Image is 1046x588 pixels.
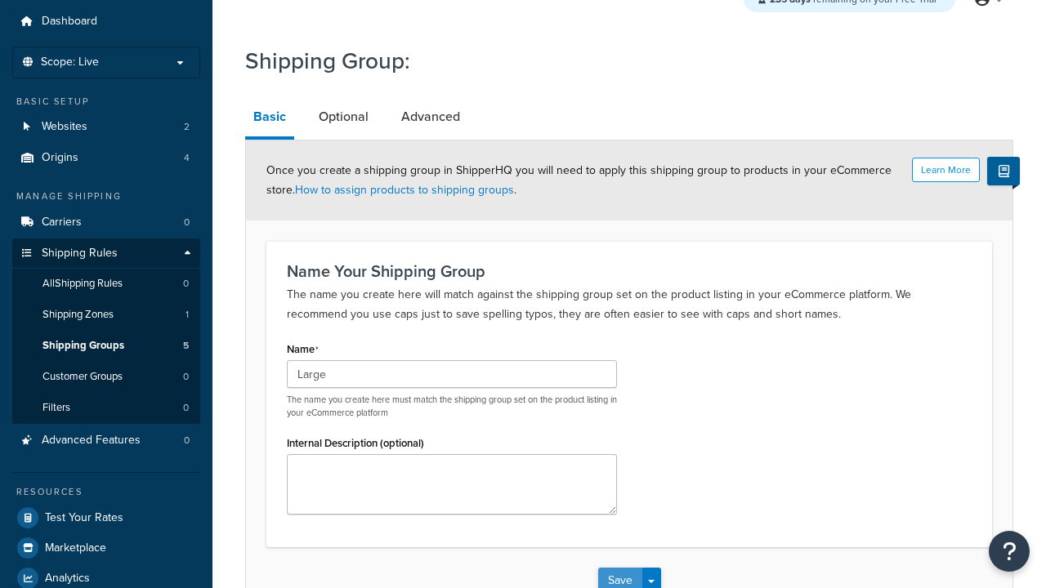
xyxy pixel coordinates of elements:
span: 1 [186,308,189,322]
span: Shipping Groups [42,339,124,353]
li: Filters [12,393,200,423]
span: Shipping Zones [42,308,114,322]
span: All Shipping Rules [42,277,123,291]
div: Manage Shipping [12,189,200,203]
span: 2 [184,120,190,134]
span: Filters [42,401,70,415]
li: Shipping Rules [12,238,200,425]
a: Advanced Features0 [12,425,200,456]
h3: Name Your Shipping Group [287,262,972,280]
p: The name you create here must match the shipping group set on the product listing in your eCommer... [287,394,617,419]
span: Marketplace [45,541,106,555]
span: Once you create a shipping group in ShipperHQ you will need to apply this shipping group to produ... [266,162,892,198]
li: Carriers [12,207,200,238]
a: Marketplace [12,533,200,563]
div: Basic Setup [12,95,200,109]
li: Shipping Groups [12,331,200,361]
a: Websites2 [12,112,200,142]
span: 0 [184,216,190,229]
button: Open Resource Center [989,531,1030,572]
li: Websites [12,112,200,142]
label: Internal Description (optional) [287,437,424,449]
p: The name you create here will match against the shipping group set on the product listing in your... [287,285,972,324]
span: 5 [183,339,189,353]
a: Carriers0 [12,207,200,238]
span: Scope: Live [41,56,99,69]
a: Basic [245,97,294,140]
a: Origins4 [12,143,200,173]
a: Optional [311,97,377,136]
button: Show Help Docs [987,157,1020,185]
span: Websites [42,120,87,134]
li: Customer Groups [12,362,200,392]
span: Advanced Features [42,434,141,448]
span: Shipping Rules [42,247,118,261]
a: Advanced [393,97,468,136]
span: 0 [183,401,189,415]
a: AllShipping Rules0 [12,269,200,299]
span: Dashboard [42,15,97,29]
h1: Shipping Group: [245,45,993,77]
span: Customer Groups [42,370,123,384]
li: Origins [12,143,200,173]
span: Carriers [42,216,82,229]
a: Customer Groups0 [12,362,200,392]
a: Shipping Groups5 [12,331,200,361]
span: 0 [184,434,190,448]
a: How to assign products to shipping groups [295,181,514,198]
button: Learn More [912,158,980,182]
span: 0 [183,277,189,291]
li: Advanced Features [12,425,200,456]
a: Shipping Zones1 [12,300,200,330]
span: 0 [183,370,189,384]
li: Shipping Zones [12,300,200,330]
a: Dashboard [12,7,200,37]
span: 4 [184,151,190,165]
label: Name [287,343,319,356]
a: Shipping Rules [12,238,200,269]
span: Test Your Rates [45,511,123,525]
span: Origins [42,151,78,165]
a: Test Your Rates [12,503,200,532]
a: Filters0 [12,393,200,423]
span: Analytics [45,572,90,586]
div: Resources [12,485,200,499]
